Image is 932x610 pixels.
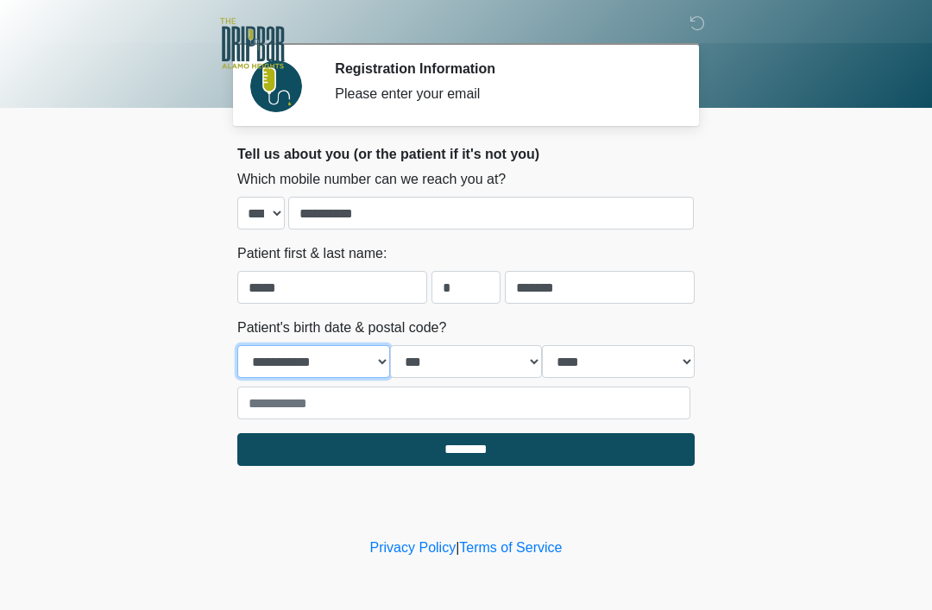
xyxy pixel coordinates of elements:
label: Patient first & last name: [237,243,387,264]
a: Terms of Service [459,540,562,555]
img: The DRIPBaR - Alamo Heights Logo [220,13,285,74]
label: Which mobile number can we reach you at? [237,169,506,190]
label: Patient's birth date & postal code? [237,318,446,338]
div: Please enter your email [335,84,669,104]
h2: Tell us about you (or the patient if it's not you) [237,146,695,162]
a: | [456,540,459,555]
a: Privacy Policy [370,540,457,555]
